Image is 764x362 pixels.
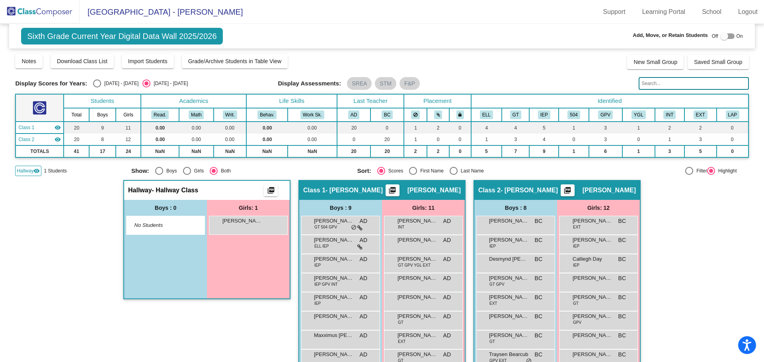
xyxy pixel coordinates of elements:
button: Saved Small Group [688,55,748,69]
td: NaN [141,145,179,157]
button: GT [510,110,521,119]
button: New Small Group [627,55,684,69]
span: IEP [314,300,321,306]
a: Support [597,6,632,18]
div: Boys : 9 [299,200,382,216]
th: Placement [404,94,471,108]
span: GT [573,300,579,306]
button: Work Sk. [300,110,324,119]
td: 20 [64,122,89,134]
div: [DATE] - [DATE] [101,80,138,87]
span: BC [535,350,542,359]
span: BC [618,217,626,225]
span: Display Assessments: [278,80,341,87]
span: Maxximus [PERSON_NAME] [314,331,354,339]
button: Print Students Details [386,184,400,196]
th: Life Skills [246,94,337,108]
span: EXT [398,339,405,345]
td: 24 [116,145,141,157]
mat-chip: STM [375,77,396,90]
td: 4 [529,134,559,145]
span: [PERSON_NAME] [398,255,437,263]
span: Sort: [357,167,371,174]
div: Girls: 12 [557,200,640,216]
td: 3 [655,145,684,157]
span: BC [618,312,626,321]
div: Scores [385,167,403,174]
td: TOTALS [16,145,64,157]
span: Class 2 [18,136,34,143]
span: Class 2 [478,186,501,194]
span: BC [618,350,626,359]
span: BC [618,293,626,302]
span: [PERSON_NAME] [489,331,529,339]
mat-icon: visibility [33,168,40,174]
span: - [PERSON_NAME] [325,186,383,194]
span: AD [443,312,451,321]
span: GT [489,339,495,345]
span: do_not_disturb_alt [351,225,357,231]
span: [PERSON_NAME] [573,274,612,282]
span: BC [535,331,542,340]
span: IEP [314,262,321,268]
span: AD [360,236,367,244]
button: 504 [567,110,580,119]
div: Last Name [458,167,484,174]
td: 20 [337,145,370,157]
span: BC [618,255,626,263]
td: 0 [717,145,748,157]
button: YGL [631,110,646,119]
td: 0.00 [288,134,337,145]
span: Show: [131,167,149,174]
td: 0 [337,134,370,145]
button: BC [382,110,393,119]
span: AD [443,255,451,263]
td: 0 [427,134,449,145]
td: 2 [655,122,684,134]
button: Download Class List [51,54,114,68]
td: Aaron Derr - Derr [16,122,64,134]
span: GT [398,319,403,325]
span: INT [398,224,404,230]
span: [PERSON_NAME] [398,331,437,339]
td: 1 [655,134,684,145]
span: [PERSON_NAME] [314,236,354,244]
span: IEP GPV INT [314,281,338,287]
span: AD [443,350,451,359]
div: Girls [191,167,204,174]
button: Behav. [257,110,277,119]
mat-icon: picture_as_pdf [266,186,276,197]
span: 1 Students [44,167,66,174]
td: 3 [589,134,622,145]
button: Writ. [223,110,237,119]
span: Notes [21,58,36,64]
span: [PERSON_NAME] [314,350,354,358]
td: 0.00 [214,134,247,145]
span: Sixth Grade Current Year Digital Data Wall 2025/2026 [21,28,222,45]
span: [PERSON_NAME] [573,293,612,301]
td: 1 [622,122,655,134]
td: 20 [370,145,404,157]
td: 20 [64,134,89,145]
span: AD [443,331,451,340]
td: NaN [288,145,337,157]
span: Import Students [128,58,168,64]
span: IEP [489,243,496,249]
div: Boys [163,167,177,174]
span: IEP [573,243,579,249]
button: LAP [726,110,739,119]
button: Print Students Details [264,184,278,196]
th: 504 Plan [559,108,589,122]
span: [PERSON_NAME] [573,331,612,339]
button: Math [189,110,204,119]
td: 0 [559,134,589,145]
span: BC [535,274,542,283]
td: 5 [684,145,717,157]
span: Grade/Archive Students in Table View [188,58,282,64]
button: EXT [694,110,707,119]
div: Highlight [715,167,737,174]
th: Identified [471,94,748,108]
span: [PERSON_NAME] [398,350,437,358]
td: 0.00 [141,134,179,145]
td: 0 [622,134,655,145]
